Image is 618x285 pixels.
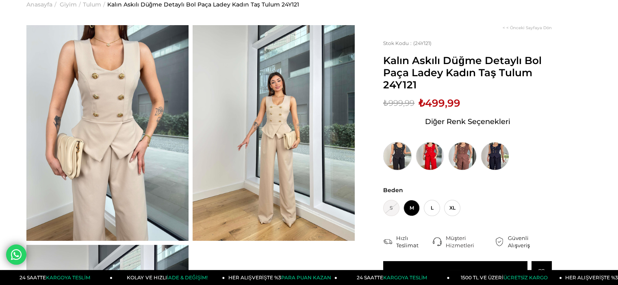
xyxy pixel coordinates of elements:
a: 1500 TL VE ÜZERİÜCRETSİZ KARGO [450,270,562,285]
a: Favorilere Ekle [531,261,552,283]
img: Kalın Askılı Düğme Detaylı Bol Paça Ladey Kadın Lacivert Tulum 24Y121 [481,142,509,170]
div: Hızlı Teslimat [396,234,433,249]
img: Kalın Askılı Düğme Detaylı Bol Paça Ladey Kadın Kırmızı Tulum 24Y121 [416,142,444,170]
div: Müşteri Hizmetleri [446,234,495,249]
span: Beden [383,186,552,194]
img: Ladey Tulum 24Y121 [193,25,355,241]
span: İADE & DEĞİŞİM! [167,274,207,281]
a: HER ALIŞVERİŞTE %3PARA PUAN KAZAN [225,270,338,285]
span: ÜCRETSİZ KARGO [503,274,548,281]
img: Ladey Tulum 24Y121 [26,25,189,241]
img: shipping.png [383,237,392,246]
span: ₺499,99 [419,97,460,109]
span: KARGOYA TESLİM [46,274,90,281]
span: Diğer Renk Seçenekleri [425,115,510,128]
a: KOLAY VE HIZLIİADE & DEĞİŞİM! [113,270,225,285]
span: KARGOYA TESLİM [383,274,427,281]
span: PARA PUAN KAZAN [281,274,331,281]
img: Kalın Askılı Düğme Detaylı Bol Paça Ladey Kahve Kadın Tulum 24Y121 [448,142,477,170]
img: security.png [495,237,504,246]
div: Güvenli Alışveriş [508,234,552,249]
span: ₺999,99 [383,97,414,109]
img: Kalın Askılı Düğme Detaylı Bol Paça Ladey Kadın Siyah Tulum 24Y121 [383,142,412,170]
span: (24Y121) [383,40,432,46]
span: L [424,200,440,216]
a: 24 SAATTEKARGOYA TESLİM [0,270,113,285]
span: S [383,200,399,216]
span: Kalın Askılı Düğme Detaylı Bol Paça Ladey Kadın Taş Tulum 24Y121 [383,54,552,91]
span: XL [444,200,460,216]
img: call-center.png [433,237,442,246]
a: < < Önceki Sayfaya Dön [503,25,552,30]
span: Stok Kodu [383,40,413,46]
span: M [403,200,420,216]
a: 24 SAATTEKARGOYA TESLİM [337,270,450,285]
